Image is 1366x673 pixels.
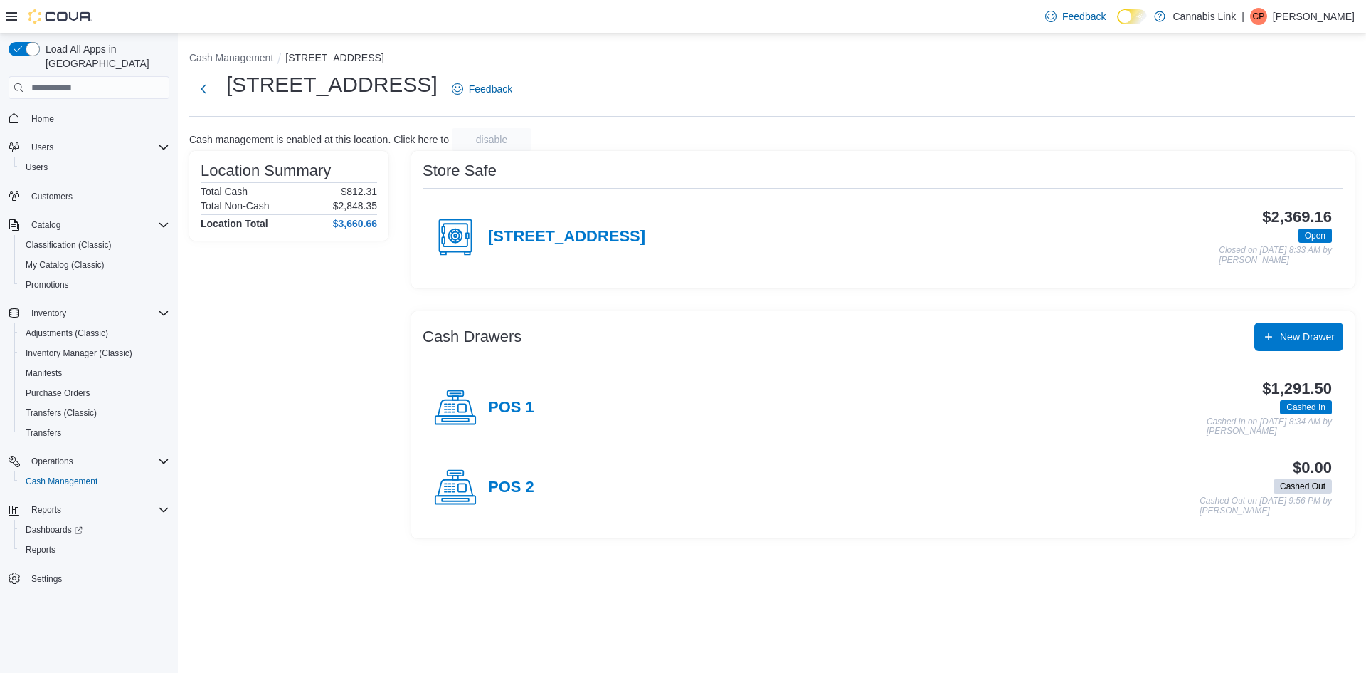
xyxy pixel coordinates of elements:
[3,137,175,157] button: Users
[1219,246,1332,265] p: Closed on [DATE] 8:33 AM by [PERSON_NAME]
[14,323,175,343] button: Adjustments (Classic)
[20,473,169,490] span: Cash Management
[26,139,59,156] button: Users
[31,504,61,516] span: Reports
[201,162,331,179] h3: Location Summary
[333,200,377,212] p: $2,848.35
[26,188,78,205] a: Customers
[20,256,110,273] a: My Catalog (Classic)
[1262,209,1332,226] h3: $2,369.16
[341,186,377,197] p: $812.31
[488,479,534,497] h4: POS 2
[20,159,169,176] span: Users
[1062,9,1106,24] span: Feedback
[488,399,534,417] h4: POS 1
[14,471,175,491] button: Cash Management
[26,109,169,127] span: Home
[1286,401,1325,414] span: Cashed In
[31,308,66,319] span: Inventory
[20,541,169,558] span: Reports
[26,501,67,518] button: Reports
[1262,380,1332,397] h3: $1,291.50
[189,134,449,145] p: Cash management is enabled at this location. Click here to
[201,218,268,229] h4: Location Total
[14,343,175,363] button: Inventory Manager (Classic)
[3,108,175,128] button: Home
[20,159,53,176] a: Users
[26,259,105,271] span: My Catalog (Classic)
[1305,229,1325,242] span: Open
[1293,459,1332,476] h3: $0.00
[20,236,117,254] a: Classification (Classic)
[423,328,521,345] h3: Cash Drawers
[1274,479,1332,494] span: Cashed Out
[20,385,169,402] span: Purchase Orders
[423,162,497,179] h3: Store Safe
[26,239,112,251] span: Classification (Classic)
[26,139,169,156] span: Users
[201,186,248,197] h6: Total Cash
[31,113,54,125] span: Home
[14,540,175,560] button: Reports
[26,501,169,518] span: Reports
[26,427,61,439] span: Transfers
[26,305,169,322] span: Inventory
[20,521,169,538] span: Dashboards
[20,405,102,422] a: Transfers (Classic)
[189,52,273,63] button: Cash Management
[26,524,83,536] span: Dashboards
[26,476,97,487] span: Cash Management
[20,521,88,538] a: Dashboards
[3,186,175,207] button: Customers
[26,328,108,339] span: Adjustments (Classic)
[333,218,377,229] h4: $3,660.66
[476,132,507,147] span: disable
[26,162,48,173] span: Users
[28,9,92,24] img: Cova
[1250,8,1267,25] div: Charlotte Phillips
[20,541,61,558] a: Reports
[26,305,72,322] button: Inventory
[3,215,175,235] button: Catalog
[14,423,175,443] button: Transfers
[31,142,53,153] span: Users
[1039,2,1111,31] a: Feedback
[26,407,97,419] span: Transfers (Classic)
[26,544,55,555] span: Reports
[14,363,175,383] button: Manifests
[14,235,175,255] button: Classification (Classic)
[1117,9,1147,24] input: Dark Mode
[226,71,438,99] h1: [STREET_ADDRESS]
[201,200,270,212] h6: Total Non-Cash
[1273,8,1355,25] p: [PERSON_NAME]
[26,110,60,127] a: Home
[26,570,169,588] span: Settings
[26,453,169,470] span: Operations
[1117,24,1118,25] span: Dark Mode
[31,219,60,231] span: Catalog
[14,157,175,177] button: Users
[26,279,69,291] span: Promotions
[20,365,68,382] a: Manifests
[14,255,175,275] button: My Catalog (Classic)
[3,568,175,589] button: Settings
[14,520,175,540] a: Dashboards
[26,187,169,205] span: Customers
[20,365,169,382] span: Manifests
[1172,8,1236,25] p: Cannabis Link
[14,403,175,423] button: Transfers (Classic)
[14,275,175,295] button: Promotions
[20,424,67,442] a: Transfers
[1280,330,1335,344] span: New Drawer
[20,385,96,402] a: Purchase Orders
[31,573,62,585] span: Settings
[452,128,531,151] button: disable
[26,348,132,359] span: Inventory Manager (Classic)
[26,216,169,234] span: Catalog
[26,570,68,588] a: Settings
[446,75,518,103] a: Feedback
[31,456,73,467] span: Operations
[1200,496,1332,516] p: Cashed Out on [DATE] 9:56 PM by [PERSON_NAME]
[26,387,90,399] span: Purchase Orders
[189,75,218,103] button: Next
